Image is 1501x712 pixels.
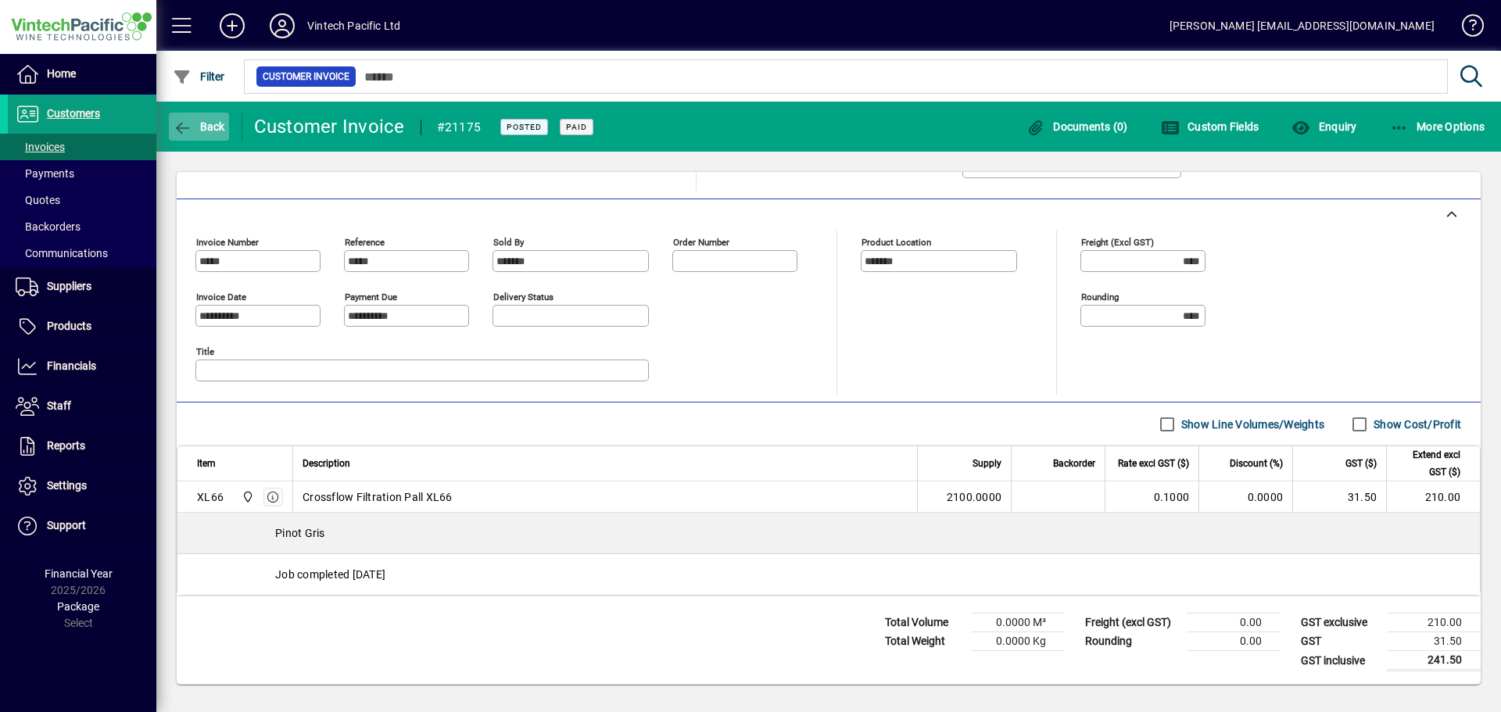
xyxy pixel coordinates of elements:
[1293,632,1387,651] td: GST
[47,67,76,80] span: Home
[877,632,971,651] td: Total Weight
[45,567,113,580] span: Financial Year
[169,113,229,141] button: Back
[16,247,108,259] span: Communications
[177,554,1480,595] div: Job completed [DATE]
[173,120,225,133] span: Back
[57,600,99,613] span: Package
[8,307,156,346] a: Products
[947,489,1001,505] span: 2100.0000
[1292,481,1386,513] td: 31.50
[196,292,246,302] mat-label: Invoice date
[971,614,1065,632] td: 0.0000 M³
[257,12,307,40] button: Profile
[197,489,224,505] div: XL66
[973,455,1001,472] span: Supply
[1387,614,1481,632] td: 210.00
[47,439,85,452] span: Reports
[16,220,81,233] span: Backorders
[47,519,86,531] span: Support
[971,632,1065,651] td: 0.0000 Kg
[1178,417,1324,432] label: Show Line Volumes/Weights
[207,12,257,40] button: Add
[673,237,729,248] mat-label: Order number
[254,114,405,139] div: Customer Invoice
[8,213,156,240] a: Backorders
[1396,446,1460,481] span: Extend excl GST ($)
[1081,292,1119,302] mat-label: Rounding
[169,63,229,91] button: Filter
[8,55,156,94] a: Home
[1387,651,1481,671] td: 241.50
[1077,614,1187,632] td: Freight (excl GST)
[263,69,349,84] span: Customer Invoice
[8,467,156,506] a: Settings
[1370,417,1461,432] label: Show Cost/Profit
[47,360,96,372] span: Financials
[173,70,225,83] span: Filter
[303,489,453,505] span: Crossflow Filtration Pall XL66
[1187,632,1281,651] td: 0.00
[1291,120,1356,133] span: Enquiry
[16,167,74,180] span: Payments
[1157,113,1263,141] button: Custom Fields
[47,399,71,412] span: Staff
[8,134,156,160] a: Invoices
[238,488,256,506] span: Central
[47,107,100,120] span: Customers
[1161,120,1259,133] span: Custom Fields
[307,13,400,38] div: Vintech Pacific Ltd
[1077,632,1187,651] td: Rounding
[493,237,524,248] mat-label: Sold by
[1450,3,1481,54] a: Knowledge Base
[16,194,60,206] span: Quotes
[493,292,553,302] mat-label: Delivery status
[47,479,87,492] span: Settings
[1026,120,1128,133] span: Documents (0)
[1023,113,1132,141] button: Documents (0)
[1198,481,1292,513] td: 0.0000
[1387,632,1481,651] td: 31.50
[1293,651,1387,671] td: GST inclusive
[1293,614,1387,632] td: GST exclusive
[1118,455,1189,472] span: Rate excl GST ($)
[8,160,156,187] a: Payments
[156,113,242,141] app-page-header-button: Back
[8,187,156,213] a: Quotes
[1053,455,1095,472] span: Backorder
[566,122,587,132] span: Paid
[1081,237,1154,248] mat-label: Freight (excl GST)
[437,115,482,140] div: #21175
[862,237,931,248] mat-label: Product location
[345,237,385,248] mat-label: Reference
[303,455,350,472] span: Description
[196,346,214,357] mat-label: Title
[8,427,156,466] a: Reports
[1170,13,1435,38] div: [PERSON_NAME] [EMAIL_ADDRESS][DOMAIN_NAME]
[8,347,156,386] a: Financials
[47,320,91,332] span: Products
[177,513,1480,553] div: Pinot Gris
[345,292,397,302] mat-label: Payment due
[8,506,156,546] a: Support
[1230,455,1283,472] span: Discount (%)
[1288,113,1360,141] button: Enquiry
[877,614,971,632] td: Total Volume
[8,387,156,426] a: Staff
[47,280,91,292] span: Suppliers
[1345,455,1377,472] span: GST ($)
[1115,489,1189,505] div: 0.1000
[196,237,259,248] mat-label: Invoice number
[507,122,542,132] span: Posted
[8,240,156,267] a: Communications
[1187,614,1281,632] td: 0.00
[197,455,216,472] span: Item
[1386,113,1489,141] button: More Options
[16,141,65,153] span: Invoices
[8,267,156,306] a: Suppliers
[1386,481,1480,513] td: 210.00
[1390,120,1485,133] span: More Options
